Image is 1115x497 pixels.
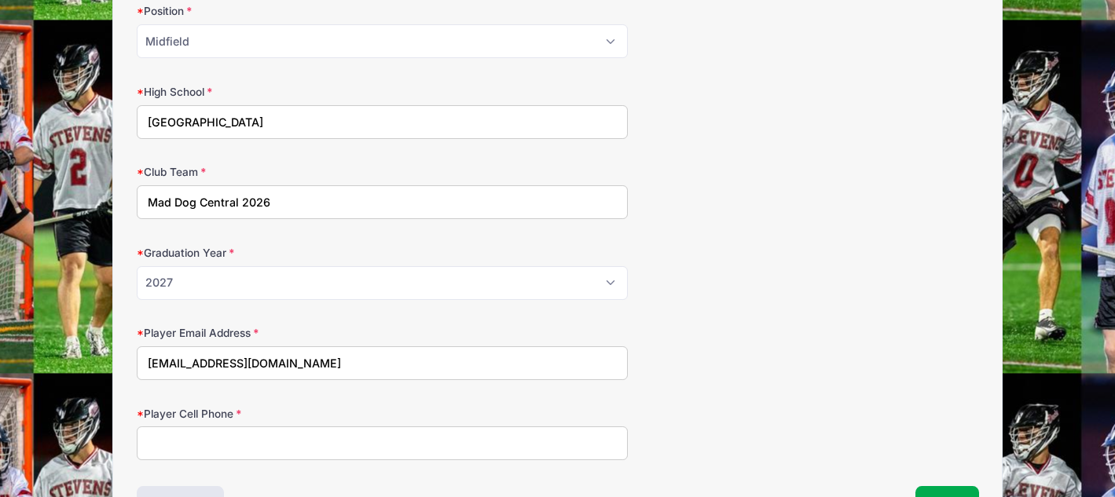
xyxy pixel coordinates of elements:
[137,406,417,422] label: Player Cell Phone
[137,164,417,180] label: Club Team
[137,325,417,341] label: Player Email Address
[137,245,417,261] label: Graduation Year
[137,3,417,19] label: Position
[137,84,417,100] label: High School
